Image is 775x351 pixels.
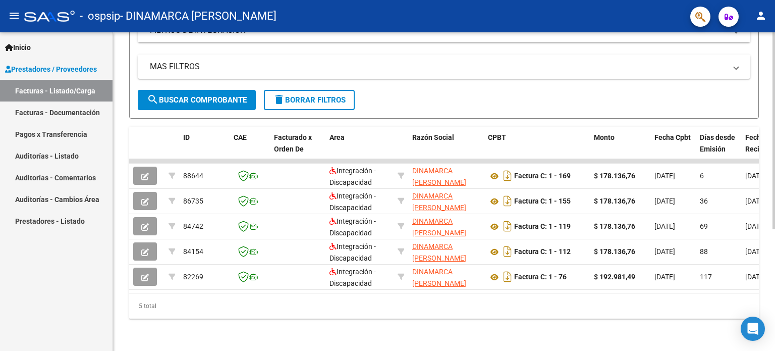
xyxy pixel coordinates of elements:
[700,133,735,153] span: Días desde Emisión
[234,133,247,141] span: CAE
[183,133,190,141] span: ID
[412,268,466,287] span: DINAMARCA [PERSON_NAME]
[700,247,708,256] span: 88
[501,193,514,209] i: Descargar documento
[183,172,203,180] span: 88644
[654,197,675,205] span: [DATE]
[745,197,766,205] span: [DATE]
[80,5,120,27] span: - ospsip
[745,133,773,153] span: Fecha Recibido
[138,90,256,110] button: Buscar Comprobante
[700,222,708,230] span: 69
[273,95,346,105] span: Borrar Filtros
[5,42,31,53] span: Inicio
[412,266,480,287] div: 27437538781
[654,247,675,256] span: [DATE]
[264,90,355,110] button: Borrar Filtros
[741,317,765,341] div: Open Intercom Messenger
[138,55,750,79] mat-expansion-panel-header: MAS FILTROS
[745,222,766,230] span: [DATE]
[120,5,276,27] span: - DINAMARCA [PERSON_NAME]
[696,127,741,171] datatable-header-cell: Días desde Emisión
[412,192,466,212] span: DINAMARCA [PERSON_NAME]
[488,133,506,141] span: CPBT
[501,218,514,234] i: Descargar documento
[501,243,514,260] i: Descargar documento
[329,268,376,287] span: Integración - Discapacidad
[590,127,650,171] datatable-header-cell: Monto
[594,222,635,230] strong: $ 178.136,76
[183,222,203,230] span: 84742
[412,167,466,186] span: DINAMARCA [PERSON_NAME]
[755,10,767,22] mat-icon: person
[150,61,726,72] mat-panel-title: MAS FILTROS
[183,273,203,281] span: 82269
[270,127,325,171] datatable-header-cell: Facturado x Orden De
[147,93,159,106] mat-icon: search
[412,216,480,237] div: 27437538781
[329,192,376,212] span: Integración - Discapacidad
[514,223,571,231] strong: Factura C: 1 - 119
[325,127,394,171] datatable-header-cell: Area
[594,247,635,256] strong: $ 178.136,76
[514,197,571,206] strong: Factura C: 1 - 155
[412,241,480,262] div: 27437538781
[654,133,691,141] span: Fecha Cpbt
[650,127,696,171] datatable-header-cell: Fecha Cpbt
[654,273,675,281] span: [DATE]
[412,190,480,212] div: 27437538781
[408,127,484,171] datatable-header-cell: Razón Social
[147,95,247,105] span: Buscar Comprobante
[412,165,480,186] div: 27437538781
[594,197,635,205] strong: $ 178.136,76
[745,273,766,281] span: [DATE]
[273,93,285,106] mat-icon: delete
[514,248,571,256] strong: Factura C: 1 - 112
[329,133,345,141] span: Area
[514,273,567,281] strong: Factura C: 1 - 76
[594,273,635,281] strong: $ 192.981,49
[514,172,571,180] strong: Factura C: 1 - 169
[412,133,454,141] span: Razón Social
[412,242,466,262] span: DINAMARCA [PERSON_NAME]
[501,168,514,184] i: Descargar documento
[594,172,635,180] strong: $ 178.136,76
[183,197,203,205] span: 86735
[501,269,514,285] i: Descargar documento
[594,133,615,141] span: Monto
[129,293,759,319] div: 5 total
[484,127,590,171] datatable-header-cell: CPBT
[745,172,766,180] span: [DATE]
[274,133,312,153] span: Facturado x Orden De
[700,197,708,205] span: 36
[329,217,376,237] span: Integración - Discapacidad
[412,217,466,237] span: DINAMARCA [PERSON_NAME]
[654,222,675,230] span: [DATE]
[230,127,270,171] datatable-header-cell: CAE
[5,64,97,75] span: Prestadores / Proveedores
[700,273,712,281] span: 117
[183,247,203,256] span: 84154
[8,10,20,22] mat-icon: menu
[179,127,230,171] datatable-header-cell: ID
[329,242,376,262] span: Integración - Discapacidad
[745,247,766,256] span: [DATE]
[654,172,675,180] span: [DATE]
[700,172,704,180] span: 6
[329,167,376,186] span: Integración - Discapacidad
